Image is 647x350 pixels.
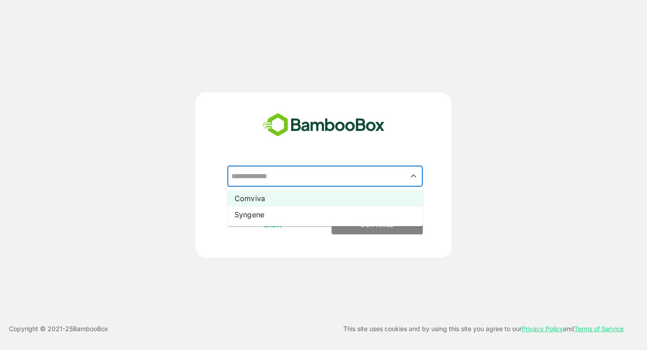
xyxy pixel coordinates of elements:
p: Copyright © 2021- 25 BambooBox [9,323,108,334]
a: Terms of Service [574,325,624,332]
button: Close [408,170,420,182]
p: This site uses cookies and by using this site you agree to our and [343,323,624,334]
li: Syngene [227,206,423,223]
li: Comviva [227,190,423,206]
img: bamboobox [258,110,390,140]
a: Privacy Policy [522,325,563,332]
